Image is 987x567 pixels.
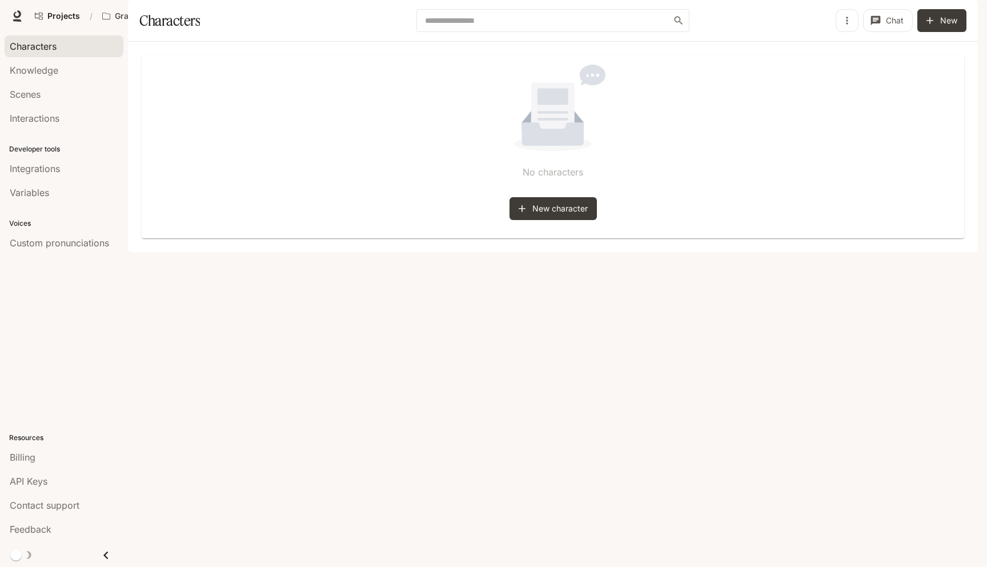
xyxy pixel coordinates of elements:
button: New [917,9,966,32]
p: Graph API Tests [115,11,178,21]
span: Projects [47,11,80,21]
button: Open workspace menu [97,5,195,27]
div: / [85,10,97,22]
h1: Characters [139,9,200,32]
a: Go to projects [30,5,85,27]
button: Chat [863,9,913,32]
p: No characters [523,165,583,179]
button: New character [509,197,597,220]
